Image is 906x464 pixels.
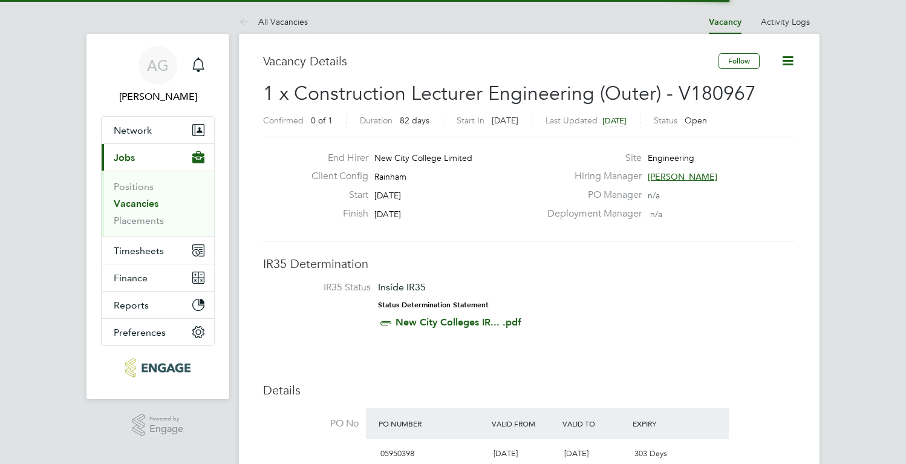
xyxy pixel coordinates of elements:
[546,115,598,126] label: Last Updated
[654,115,677,126] label: Status
[302,189,368,201] label: Start
[648,190,660,201] span: n/a
[102,117,214,143] button: Network
[114,299,149,311] span: Reports
[302,207,368,220] label: Finish
[114,245,164,257] span: Timesheets
[374,209,401,220] span: [DATE]
[457,115,484,126] label: Start In
[378,301,489,309] strong: Status Determination Statement
[374,190,401,201] span: [DATE]
[102,292,214,318] button: Reports
[114,181,154,192] a: Positions
[102,237,214,264] button: Timesheets
[719,53,760,69] button: Follow
[102,144,214,171] button: Jobs
[114,198,158,209] a: Vacancies
[374,152,472,163] span: New City College Limited
[263,256,795,272] h3: IR35 Determination
[263,417,359,430] label: PO No
[492,115,518,126] span: [DATE]
[263,382,795,398] h3: Details
[540,189,642,201] label: PO Manager
[114,152,135,163] span: Jobs
[102,171,214,237] div: Jobs
[648,171,717,182] span: [PERSON_NAME]
[374,171,406,182] span: Rainham
[761,16,810,27] a: Activity Logs
[302,170,368,183] label: Client Config
[125,358,190,377] img: carbonrecruitment-logo-retina.png
[114,215,164,226] a: Placements
[149,414,183,424] span: Powered by
[400,115,429,126] span: 82 days
[709,17,741,27] a: Vacancy
[149,424,183,434] span: Engage
[101,90,215,104] span: Ajay Gandhi
[685,115,707,126] span: Open
[263,82,756,105] span: 1 x Construction Lecturer Engineering (Outer) - V180967
[132,414,184,437] a: Powered byEngage
[102,264,214,291] button: Finance
[396,316,521,328] a: New City Colleges IR... .pdf
[239,16,308,27] a: All Vacancies
[263,53,719,69] h3: Vacancy Details
[147,57,169,73] span: AG
[559,413,630,434] div: Valid To
[564,448,588,459] span: [DATE]
[540,152,642,165] label: Site
[101,358,215,377] a: Go to home page
[540,170,642,183] label: Hiring Manager
[101,46,215,104] a: AG[PERSON_NAME]
[360,115,393,126] label: Duration
[102,319,214,345] button: Preferences
[494,448,518,459] span: [DATE]
[86,34,229,399] nav: Main navigation
[378,281,426,293] span: Inside IR35
[380,448,414,459] span: 05950398
[311,115,333,126] span: 0 of 1
[540,207,642,220] label: Deployment Manager
[648,152,694,163] span: Engineering
[602,116,627,126] span: [DATE]
[114,125,152,136] span: Network
[630,413,700,434] div: Expiry
[650,209,662,220] span: n/a
[376,413,489,434] div: PO Number
[634,448,667,459] span: 303 Days
[114,272,148,284] span: Finance
[302,152,368,165] label: End Hirer
[275,281,371,294] label: IR35 Status
[114,327,166,338] span: Preferences
[489,413,559,434] div: Valid From
[263,115,304,126] label: Confirmed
